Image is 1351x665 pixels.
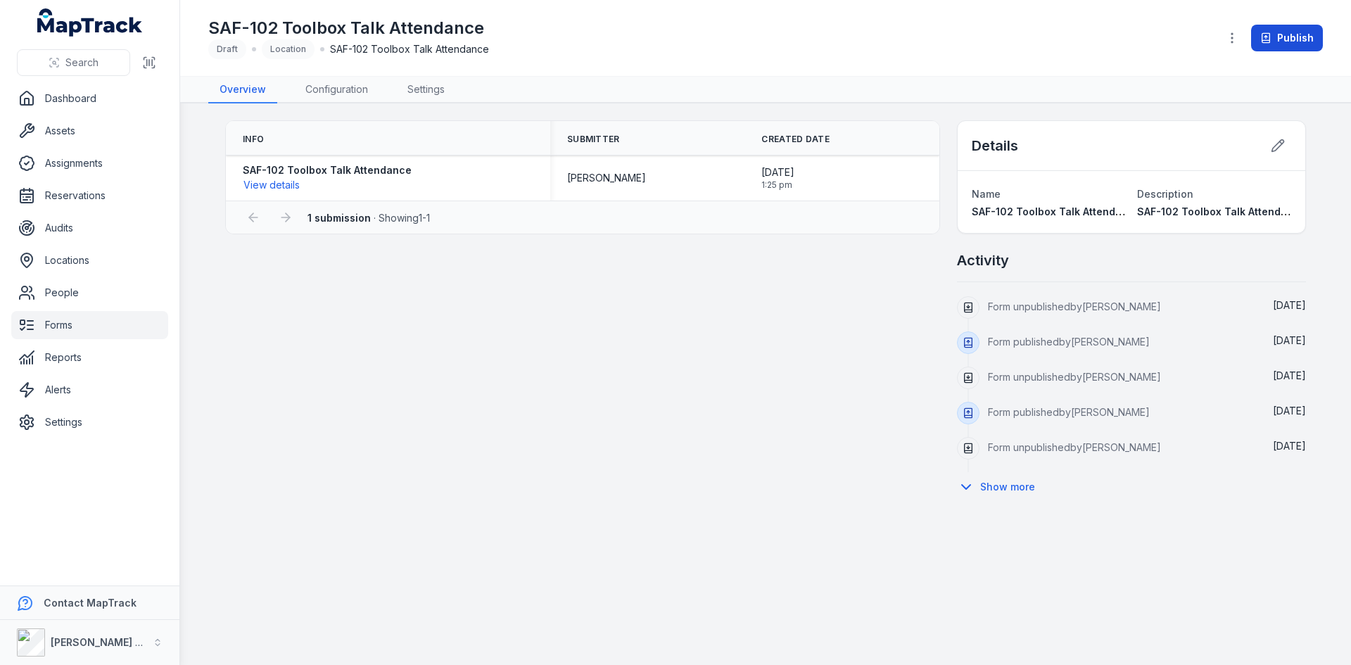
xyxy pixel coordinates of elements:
span: [DATE] [1273,440,1306,452]
a: MapTrack [37,8,143,37]
span: 1:25 pm [761,179,794,191]
span: Form unpublished by [PERSON_NAME] [988,371,1161,383]
span: Form unpublished by [PERSON_NAME] [988,300,1161,312]
a: Overview [208,77,277,103]
a: Assets [11,117,168,145]
span: Submitter [567,134,620,145]
span: [DATE] [1273,405,1306,417]
span: Form published by [PERSON_NAME] [988,406,1150,418]
button: Show more [957,472,1044,502]
time: 8/21/2025, 2:36:39 PM [1273,299,1306,311]
span: SAF-102 Toolbox Talk Attendance [330,42,489,56]
strong: Contact MapTrack [44,597,137,609]
span: Search [65,56,99,70]
time: 8/21/2025, 1:26:06 PM [1273,440,1306,452]
span: Info [243,134,264,145]
time: 8/21/2025, 1:30:34 PM [1273,405,1306,417]
span: · Showing 1 - 1 [307,212,430,224]
a: Settings [11,408,168,436]
strong: 1 submission [307,212,371,224]
span: SAF-102 Toolbox Talk Attendance [972,205,1141,217]
span: [PERSON_NAME] [567,171,646,185]
span: SAF-102 Toolbox Talk Attendance [1137,205,1306,217]
strong: SAF-102 Toolbox Talk Attendance [243,163,412,177]
time: 8/21/2025, 2:08:20 PM [1273,369,1306,381]
span: [DATE] [761,165,794,179]
a: Reports [11,343,168,372]
button: View details [243,177,300,193]
span: Form unpublished by [PERSON_NAME] [988,441,1161,453]
a: Assignments [11,149,168,177]
strong: [PERSON_NAME] Group [51,636,166,648]
a: Audits [11,214,168,242]
span: Name [972,188,1001,200]
div: Location [262,39,315,59]
span: Description [1137,188,1193,200]
a: Locations [11,246,168,274]
a: Configuration [294,77,379,103]
time: 8/21/2025, 1:25:51 PM [761,165,794,191]
h1: SAF-102 Toolbox Talk Attendance [208,17,489,39]
a: People [11,279,168,307]
button: Search [17,49,130,76]
a: Dashboard [11,84,168,113]
span: Created Date [761,134,830,145]
span: [DATE] [1273,334,1306,346]
a: Forms [11,311,168,339]
a: Alerts [11,376,168,404]
div: Draft [208,39,246,59]
span: Form published by [PERSON_NAME] [988,336,1150,348]
time: 8/21/2025, 2:13:58 PM [1273,334,1306,346]
h2: Details [972,136,1018,156]
button: Publish [1251,25,1323,51]
a: Reservations [11,182,168,210]
a: Settings [396,77,456,103]
span: [DATE] [1273,299,1306,311]
h2: Activity [957,251,1009,270]
span: [DATE] [1273,369,1306,381]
